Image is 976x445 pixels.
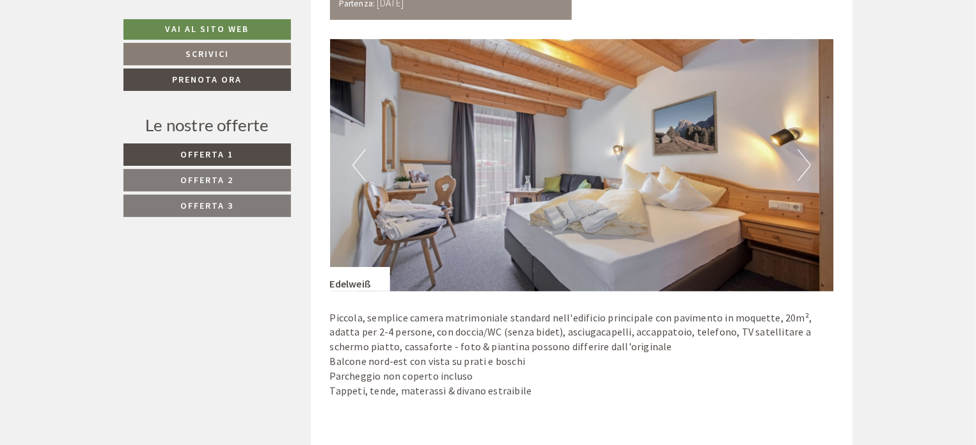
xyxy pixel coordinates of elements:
[181,200,234,211] span: Offerta 3
[181,149,234,160] span: Offerta 1
[20,38,193,48] div: [GEOGRAPHIC_DATA]
[330,39,834,291] img: image
[352,149,366,181] button: Previous
[439,337,504,360] button: Invia
[228,10,275,32] div: [DATE]
[330,311,834,398] p: Piccola, semplice camera matrimoniale standard nell'edificio principale con pavimento in moquette...
[123,43,291,65] a: Scrivici
[123,69,291,91] a: Prenota ora
[181,174,234,186] span: Offerta 2
[123,113,291,137] div: Le nostre offerte
[330,267,391,291] div: Edelweiß
[123,19,291,40] a: Vai al sito web
[798,149,811,181] button: Next
[20,63,193,72] small: 15:23
[10,35,200,74] div: Buon giorno, come possiamo aiutarla?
